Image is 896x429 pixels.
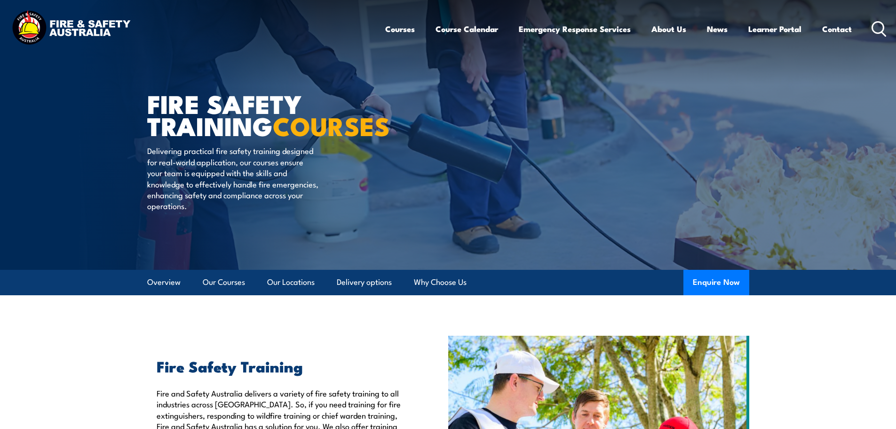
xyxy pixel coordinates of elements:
[385,16,415,41] a: Courses
[267,270,315,295] a: Our Locations
[683,270,749,295] button: Enquire Now
[147,145,319,211] p: Delivering practical fire safety training designed for real-world application, our courses ensure...
[414,270,467,295] a: Why Choose Us
[157,359,405,372] h2: Fire Safety Training
[707,16,728,41] a: News
[651,16,686,41] a: About Us
[822,16,852,41] a: Contact
[147,92,380,136] h1: FIRE SAFETY TRAINING
[273,105,390,145] strong: COURSES
[203,270,245,295] a: Our Courses
[337,270,392,295] a: Delivery options
[436,16,498,41] a: Course Calendar
[147,270,181,295] a: Overview
[519,16,631,41] a: Emergency Response Services
[748,16,801,41] a: Learner Portal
